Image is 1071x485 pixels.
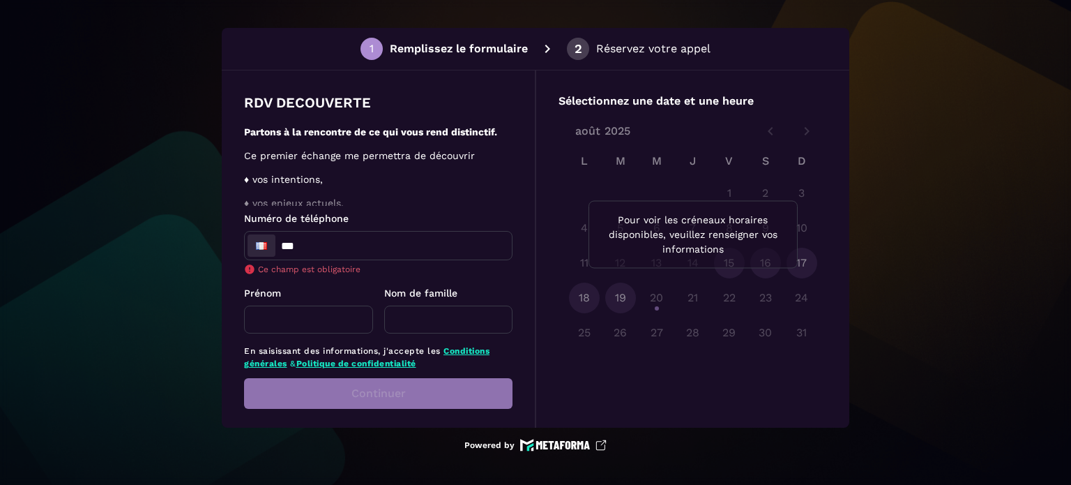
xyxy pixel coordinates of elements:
span: & [290,359,296,368]
a: Politique de confidentialité [296,359,416,368]
p: Remplissez le formulaire [390,40,528,57]
span: Numéro de téléphone [244,213,349,224]
p: Pour voir les créneaux horaires disponibles, veuillez renseigner vos informations [600,213,786,257]
span: Nom de famille [384,288,457,299]
p: Ce premier échange me permettra de découvrir [244,149,508,163]
span: Prénom [244,288,281,299]
strong: Partons à la rencontre de ce qui vous rend distinctif. [244,126,497,137]
p: Réservez votre appel [596,40,711,57]
p: ♦ vos enjeux actuels, [244,196,508,210]
p: RDV DECOUVERTE [244,93,371,112]
p: Ce champ est obligatoire [244,264,512,275]
p: En saisissant des informations, j'accepte les [244,345,512,370]
p: ♦ vos intentions, [244,172,508,186]
div: France: + 33 [248,234,275,257]
p: Sélectionnez une date et une heure [559,93,827,110]
p: Powered by [464,440,515,451]
a: Powered by [464,439,607,452]
div: 2 [575,43,582,55]
div: 1 [370,43,374,55]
